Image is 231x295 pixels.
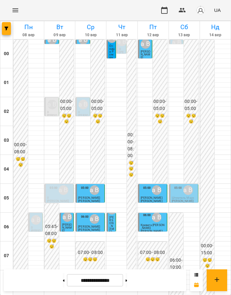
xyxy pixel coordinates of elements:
[153,113,167,125] h6: 😴😴😴
[201,32,230,38] h6: 14 вер
[78,229,100,232] p: [PERSON_NAME]
[90,185,99,195] div: Рогаткіна Валерія
[196,6,205,15] img: avatar_s.png
[76,257,104,263] h6: 😴😴😴
[141,196,162,199] span: [PERSON_NAME]
[4,137,9,144] h6: 03
[47,200,69,203] p: [PERSON_NAME]
[128,131,136,159] h6: 00:00 - 08:00
[14,141,27,155] h6: 00:00 - 08:00
[141,230,162,233] p: [PERSON_NAME]
[4,223,9,231] h6: 06
[14,22,43,32] h6: Пн
[45,238,58,250] h6: 😴😴😴
[4,50,9,57] h6: 00
[170,32,199,38] h6: 13 вер
[4,79,9,86] h6: 01
[201,257,214,269] h6: 😴😴😴
[78,100,88,109] div: Рогаткіна Валерія
[152,185,161,195] div: Рогаткіна Валерія
[172,200,194,203] p: [PERSON_NAME]
[185,113,198,125] h6: 😴😴😴
[119,48,124,51] p: 0
[76,22,105,32] h6: Ср
[47,35,57,45] div: Рогаткіна Валерія
[91,113,104,125] h6: 😴😴😴
[4,195,9,202] h6: 05
[139,22,168,32] h6: Пт
[172,38,182,47] div: Рогаткіна Валерія
[139,32,168,38] h6: 12 вер
[117,37,127,46] div: Рогаткіна Валерія
[60,98,73,112] h6: 00:00 - 05:00
[109,44,114,59] span: Осадца Роман
[78,111,88,114] p: 0
[4,166,9,173] h6: 04
[170,257,183,271] h6: 06:00 - 10:00
[107,32,136,38] h6: 11 вер
[4,252,9,259] h6: 07
[211,4,223,16] button: UA
[62,212,72,222] div: Рогаткіна Валерія
[4,108,9,115] h6: 02
[201,22,230,32] h6: Нд
[31,226,41,229] p: 0
[76,249,104,256] h6: 07:00 - 08:00
[60,113,73,125] h6: 😴😴😴
[45,223,58,237] h6: 05:45 - 08:00
[47,114,57,123] p: [PERSON_NAME]
[31,215,41,225] div: Рогаткіна Валерія
[214,7,221,13] span: UA
[50,186,57,190] label: 05:00
[143,213,151,217] label: 06:00
[141,39,150,49] div: Рогаткіна Валерія
[14,156,27,168] h6: 😴😴😴
[81,186,89,190] label: 05:00
[128,160,136,178] h6: 😴😴😴
[139,249,167,256] h6: 07:00 - 08:00
[174,186,182,190] label: 05:00
[153,98,167,112] h6: 00:00 - 05:00
[109,216,114,233] span: [PERSON_NAME]
[45,22,74,32] h6: Вт
[91,98,104,112] h6: 00:00 - 05:00
[141,223,164,230] span: Кревега [PERSON_NAME]
[78,200,100,203] p: [PERSON_NAME]
[152,213,161,222] div: Рогаткіна Валерія
[78,225,100,228] span: [PERSON_NAME]
[170,22,199,32] h6: Сб
[8,3,23,18] button: Menu
[107,22,136,32] h6: Чт
[78,114,88,123] p: [PERSON_NAME]
[76,32,105,38] h6: 10 вер
[172,196,194,199] span: Штемпель Марк
[81,215,89,219] label: 06:00
[47,197,72,199] p: 0
[62,223,72,232] span: [PERSON_NAME]
[143,186,151,190] label: 05:00
[185,98,198,112] h6: 00:00 - 05:00
[31,230,41,238] p: [PERSON_NAME]
[141,200,162,203] p: [PERSON_NAME]
[90,214,99,224] div: Рогаткіна Валерія
[139,257,167,263] h6: 😴😴😴
[141,50,151,59] span: [PERSON_NAME]
[47,100,57,109] div: Рогаткіна Валерія
[201,242,214,256] h6: 00:00 - 15:00
[119,51,124,68] p: [PERSON_NAME]
[78,35,88,45] div: Рогаткіна Валерія
[183,185,193,195] div: Рогаткіна Валерія
[78,196,100,199] span: [PERSON_NAME]
[47,111,57,114] p: 0
[14,32,43,38] h6: 08 вер
[59,185,68,195] div: Рогаткіна Валерія
[45,32,74,38] h6: 09 вер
